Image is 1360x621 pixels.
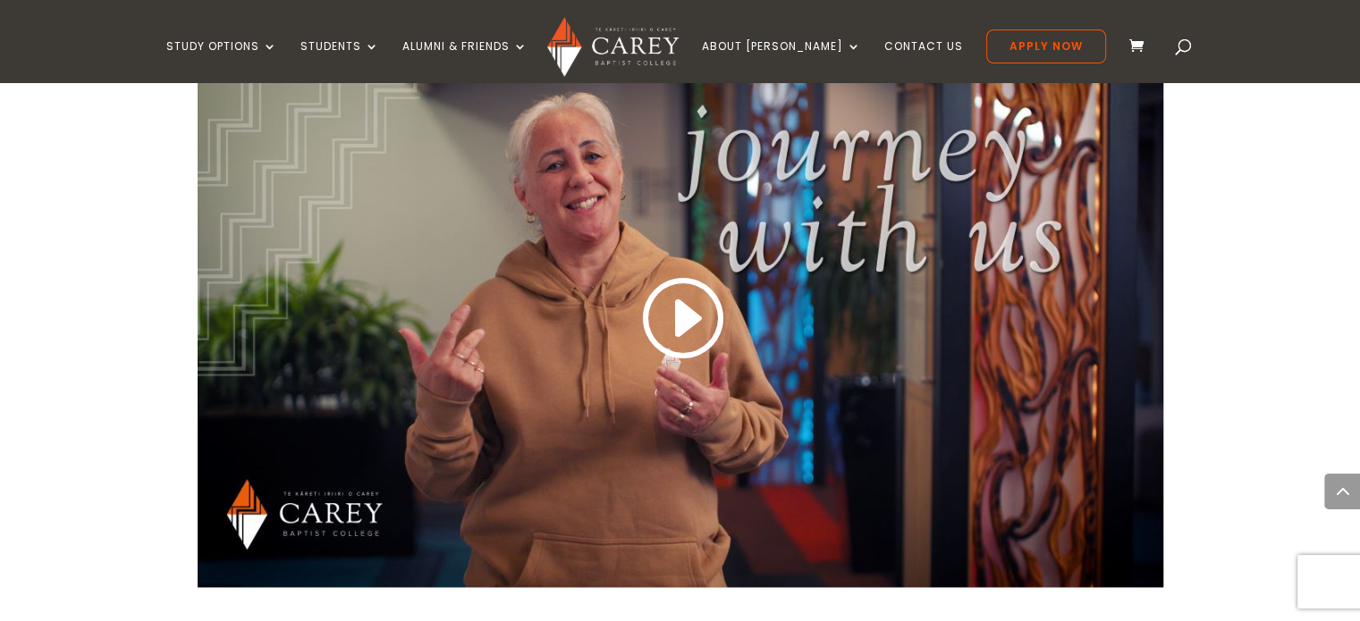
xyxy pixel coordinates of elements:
[986,29,1106,63] a: Apply Now
[884,40,963,82] a: Contact Us
[402,40,528,82] a: Alumni & Friends
[300,40,379,82] a: Students
[166,40,277,82] a: Study Options
[702,40,861,82] a: About [PERSON_NAME]
[547,17,679,77] img: Carey Baptist College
